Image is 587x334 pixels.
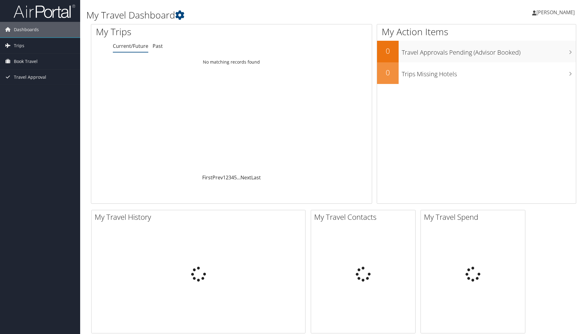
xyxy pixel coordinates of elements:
[314,212,415,222] h2: My Travel Contacts
[377,25,576,38] h1: My Action Items
[424,212,525,222] h2: My Travel Spend
[212,174,223,181] a: Prev
[240,174,251,181] a: Next
[377,62,576,84] a: 0Trips Missing Hotels
[96,25,250,38] h1: My Trips
[95,212,305,222] h2: My Travel History
[226,174,228,181] a: 2
[536,9,575,16] span: [PERSON_NAME]
[14,54,38,69] span: Book Travel
[532,3,581,22] a: [PERSON_NAME]
[86,9,416,22] h1: My Travel Dashboard
[237,174,240,181] span: …
[228,174,231,181] a: 3
[234,174,237,181] a: 5
[91,56,372,68] td: No matching records found
[202,174,212,181] a: First
[402,45,576,57] h3: Travel Approvals Pending (Advisor Booked)
[251,174,261,181] a: Last
[14,22,39,37] span: Dashboards
[14,4,75,19] img: airportal-logo.png
[14,38,24,53] span: Trips
[223,174,226,181] a: 1
[377,46,399,56] h2: 0
[402,67,576,78] h3: Trips Missing Hotels
[377,41,576,62] a: 0Travel Approvals Pending (Advisor Booked)
[153,43,163,49] a: Past
[377,67,399,78] h2: 0
[14,69,46,85] span: Travel Approval
[231,174,234,181] a: 4
[113,43,148,49] a: Current/Future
